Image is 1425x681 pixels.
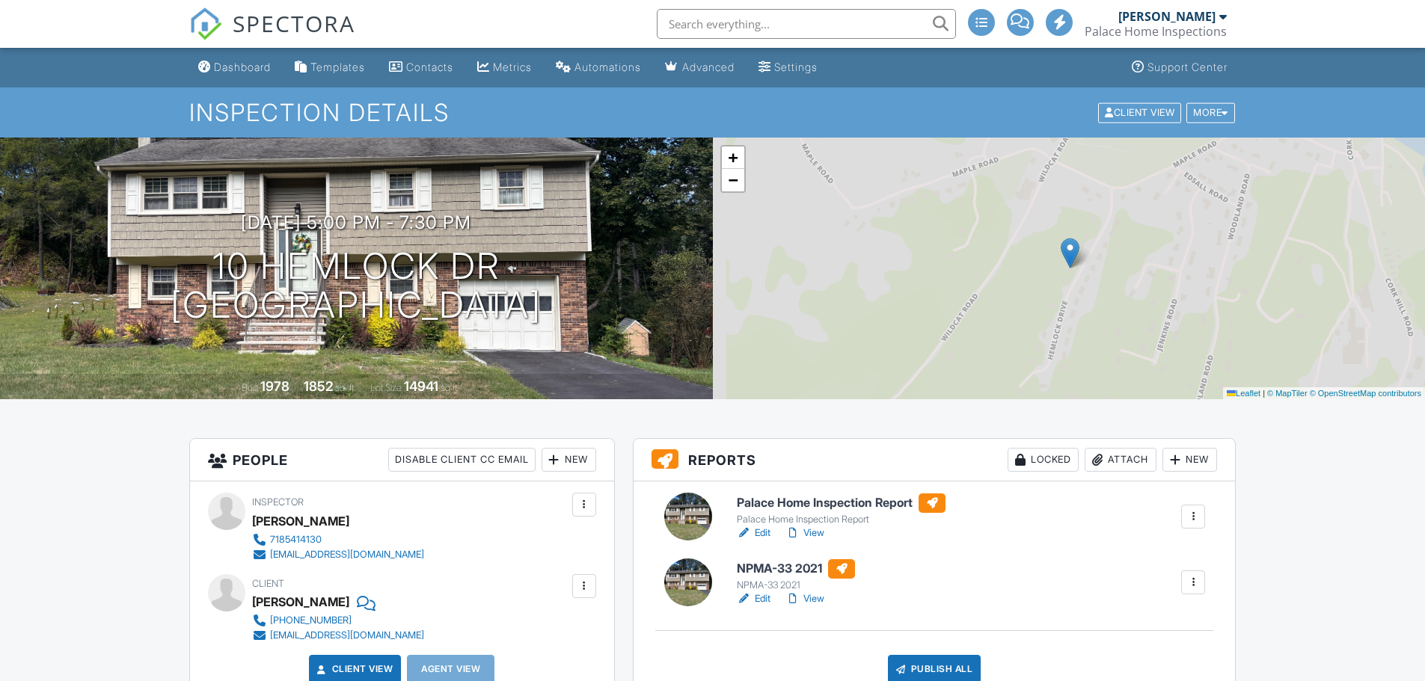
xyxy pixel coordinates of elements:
[1097,106,1185,117] a: Client View
[1118,9,1216,24] div: [PERSON_NAME]
[728,170,738,189] span: −
[1162,448,1217,472] div: New
[189,99,1236,126] h1: Inspection Details
[242,382,258,393] span: Built
[252,532,424,547] a: 7185414130
[737,493,946,526] a: Palace Home Inspection Report Palace Home Inspection Report
[388,448,536,472] div: Disable Client CC Email
[574,61,641,73] div: Automations
[634,439,1236,481] h3: Reports
[270,549,424,561] div: [EMAIL_ADDRESS][DOMAIN_NAME]
[289,54,371,81] a: Templates
[542,448,596,472] div: New
[252,510,349,532] div: [PERSON_NAME]
[737,559,855,592] a: NPMA-33 2021 NPMA-33 2021
[233,7,355,39] span: SPECTORA
[252,591,349,613] div: [PERSON_NAME]
[441,382,459,393] span: sq.ft.
[252,578,284,589] span: Client
[335,382,356,393] span: sq. ft.
[270,629,424,641] div: [EMAIL_ADDRESS][DOMAIN_NAME]
[304,378,333,394] div: 1852
[1186,102,1235,123] div: More
[785,591,824,606] a: View
[189,20,355,52] a: SPECTORA
[1227,389,1260,398] a: Leaflet
[171,247,542,326] h1: 10 Hemlock Dr [GEOGRAPHIC_DATA]
[722,169,744,191] a: Zoom out
[753,54,824,81] a: Settings
[241,212,471,232] h3: [DATE] 5:00 pm - 7:30 pm
[406,61,453,73] div: Contacts
[314,662,393,677] a: Client View
[252,547,424,562] a: [EMAIL_ADDRESS][DOMAIN_NAME]
[370,382,402,393] span: Lot Size
[1267,389,1308,398] a: © MapTiler
[252,628,424,643] a: [EMAIL_ADDRESS][DOMAIN_NAME]
[657,9,956,39] input: Search everything...
[737,526,770,540] a: Edit
[737,559,855,579] h6: NPMA-33 2021
[383,54,459,81] a: Contacts
[270,614,352,626] div: [PHONE_NUMBER]
[1008,448,1079,472] div: Locked
[493,61,532,73] div: Metrics
[659,54,741,81] a: Advanced
[1310,389,1421,398] a: © OpenStreetMap contributors
[1098,102,1181,123] div: Client View
[252,613,424,628] a: [PHONE_NUMBER]
[252,496,304,508] span: Inspector
[190,439,614,481] h3: People
[1085,24,1227,39] div: Palace Home Inspections
[1263,389,1265,398] span: |
[1085,448,1156,472] div: Attach
[737,514,946,526] div: Palace Home Inspection Report
[1147,61,1228,73] div: Support Center
[722,147,744,169] a: Zoom in
[214,61,271,73] div: Dashboard
[785,526,824,540] a: View
[550,54,647,81] a: Automations (Advanced)
[737,579,855,591] div: NPMA-33 2021
[728,148,738,167] span: +
[189,7,222,40] img: The Best Home Inspection Software - Spectora
[737,493,946,513] h6: Palace Home Inspection Report
[737,591,770,606] a: Edit
[1126,54,1234,81] a: Support Center
[270,534,322,546] div: 7185414130
[310,61,365,73] div: Templates
[260,378,289,394] div: 1978
[192,54,277,81] a: Dashboard
[404,378,438,394] div: 14941
[1061,238,1079,268] img: Marker
[682,61,735,73] div: Advanced
[774,61,818,73] div: Settings
[471,54,538,81] a: Metrics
